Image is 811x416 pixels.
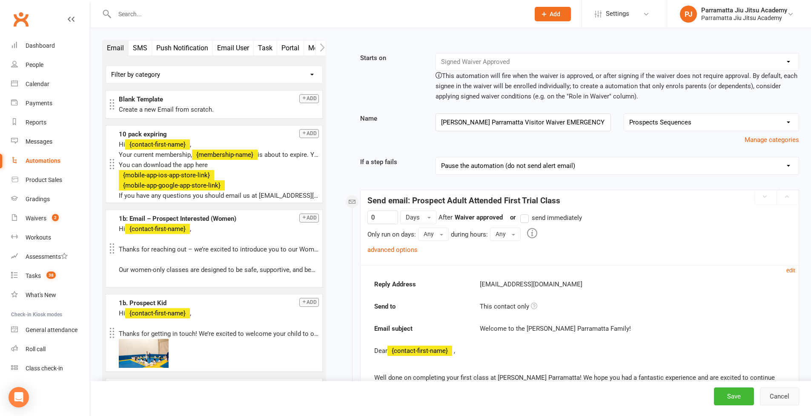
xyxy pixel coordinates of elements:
div: Roll call [26,346,46,352]
button: Email [103,40,129,55]
a: Roll call [11,340,90,359]
button: Add [299,298,319,307]
button: Email User [213,40,254,55]
div: Automations [26,157,60,164]
p: Hi , [119,139,319,150]
div: Messages [26,138,52,145]
p: Our women-only classes are designed to be safe, supportive, and beginner-friendly. Whether you’re... [119,265,319,275]
a: What's New [11,286,90,305]
strong: Email subject [368,324,474,334]
strong: Send email: Prospect Adult Attended First Trial Class [367,196,560,205]
div: or [505,212,582,223]
div: This contact only [473,301,791,312]
button: Manage categories [745,135,799,145]
div: during hours: [451,229,488,240]
div: Assessments [26,253,68,260]
div: Waivers [26,215,46,222]
div: Class check-in [26,365,63,372]
p: Hi , [119,224,319,234]
strong: Send to [368,301,474,312]
p: Hi , [119,308,319,318]
div: Gradings [26,196,50,202]
div: Parramatta Jiu Jitsu Academy [701,6,787,14]
div: Welcome to the [PERSON_NAME] Parramatta Family! [480,324,785,334]
a: Payments [11,94,90,113]
button: Membership [304,40,350,55]
div: 10 pack expiring [119,129,319,139]
button: Days [400,211,436,224]
div: Only run on days: [367,229,416,240]
button: Save [714,387,754,405]
div: Open Intercom Messenger [9,387,29,407]
input: Search... [112,8,524,20]
label: Name [354,113,429,124]
span: After [438,214,453,221]
a: Reports [11,113,90,132]
a: Gradings [11,190,90,209]
div: Workouts [26,234,51,241]
div: PJ [680,6,697,23]
p: You can download the app here [119,160,319,170]
span: send immediately [532,213,582,222]
p: Dear [374,346,785,356]
a: advanced options [367,246,418,254]
div: Calendar [26,81,49,87]
button: SMS [129,40,152,55]
div: Reports [26,119,46,126]
label: Starts on [354,53,429,63]
button: Any [490,228,521,240]
span: , [454,347,455,355]
button: Portal [277,40,304,55]
button: Add [299,94,319,103]
span: Settings [606,4,629,23]
a: General attendance kiosk mode [11,321,90,340]
div: Dashboard [26,42,55,49]
button: Push Notification [152,40,213,55]
a: Tasks 38 [11,266,90,286]
button: Cancel [760,387,799,405]
div: 1b: Email – Prospect Interested (Women) [119,214,319,224]
span: Add [550,11,560,17]
a: Clubworx [10,9,32,30]
div: What's New [26,292,56,298]
a: Messages [11,132,90,151]
a: Waivers 2 [11,209,90,228]
strong: Waiver approved [455,214,503,221]
p: Well done on completing your first class at [PERSON_NAME] Parramatta! We hope you had a fantastic... [374,373,785,393]
div: [EMAIL_ADDRESS][DOMAIN_NAME] [473,279,791,289]
button: Add [299,129,319,138]
div: Tasks [26,272,41,279]
a: Class kiosk mode [11,359,90,378]
a: Workouts [11,228,90,247]
span: Days [406,214,420,221]
label: If a step fails [354,157,429,167]
div: Payments [26,100,52,107]
div: Parramatta Jiu Jitsu Academy [701,14,787,22]
button: Add [299,214,319,222]
button: Task [254,40,277,55]
a: Dashboard [11,36,90,55]
div: General attendance [26,326,77,333]
small: edit [786,267,795,274]
div: Blank Template [119,94,319,104]
a: People [11,55,90,75]
button: Any [418,228,449,240]
button: Add [535,7,571,21]
div: People [26,61,43,68]
div: This automation will fire when the waiver is approved, or after signing if the waiver does not re... [436,71,799,101]
p: Thanks for getting in touch! We’re excited to welcome your child to our Kids [PERSON_NAME] progra... [119,329,319,339]
strong: Reply Address [368,279,474,289]
a: Calendar [11,75,90,94]
a: Assessments [11,247,90,266]
div: Create a new Email from scratch. [119,104,319,115]
div: Product Sales [26,176,62,183]
p: If you have any questions you should email us at [EMAIL_ADDRESS][DOMAIN_NAME] [119,191,319,201]
div: 1b. Prospect Kid [119,298,319,308]
p: Thanks for reaching out – we’re excited to introduce you to our Women’s Jiu Jitsu program at Parr... [119,244,319,254]
a: Automations [11,151,90,170]
a: Product Sales [11,170,90,190]
p: Your current membership, is about to expire. You can purchase another one in the Members App or i... [119,150,319,160]
span: 38 [46,272,56,279]
span: 2 [52,214,59,221]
